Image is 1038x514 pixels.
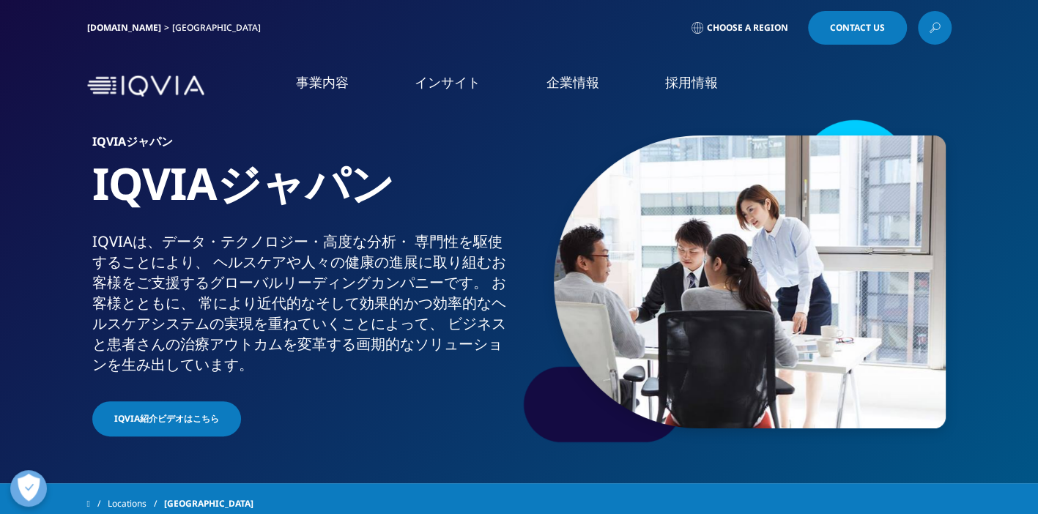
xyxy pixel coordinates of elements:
[707,22,788,34] span: Choose a Region
[10,470,47,507] button: 優先設定センターを開く
[87,21,161,34] a: [DOMAIN_NAME]
[296,73,349,92] a: 事業内容
[546,73,599,92] a: 企業情報
[92,231,514,375] div: IQVIAは、​データ・​テクノロジー・​高度な​分析・​ 専門性を​駆使する​ことに​より、​ ヘルスケアや​人々の​健康の​進展に​取り組む​お客様を​ご支援​する​グローバル​リーディング...
[210,51,952,121] nav: Primary
[415,73,481,92] a: インサイト
[114,412,219,425] span: IQVIA紹介ビデオはこちら
[554,135,946,428] img: 873_asian-businesspeople-meeting-in-office.jpg
[92,156,514,231] h1: IQVIAジャパン
[92,135,514,156] h6: IQVIAジャパン
[172,22,267,34] div: [GEOGRAPHIC_DATA]
[808,11,907,45] a: Contact Us
[665,73,718,92] a: 採用情報
[830,23,885,32] span: Contact Us
[92,401,241,436] a: IQVIA紹介ビデオはこちら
